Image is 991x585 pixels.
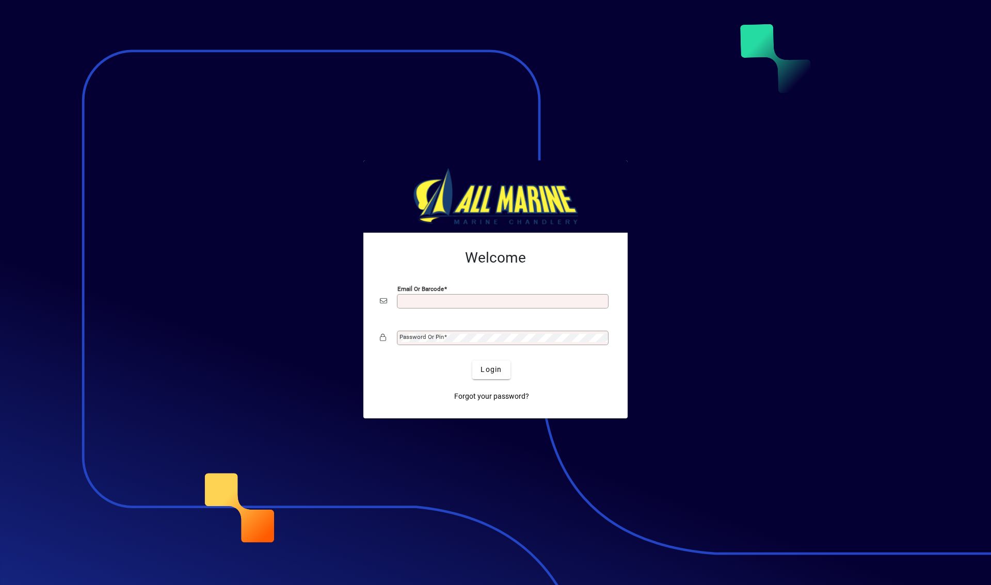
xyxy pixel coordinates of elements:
[472,361,510,379] button: Login
[397,285,444,292] mat-label: Email or Barcode
[454,391,529,402] span: Forgot your password?
[450,387,533,406] a: Forgot your password?
[481,364,502,375] span: Login
[380,249,611,267] h2: Welcome
[399,333,444,340] mat-label: Password or Pin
